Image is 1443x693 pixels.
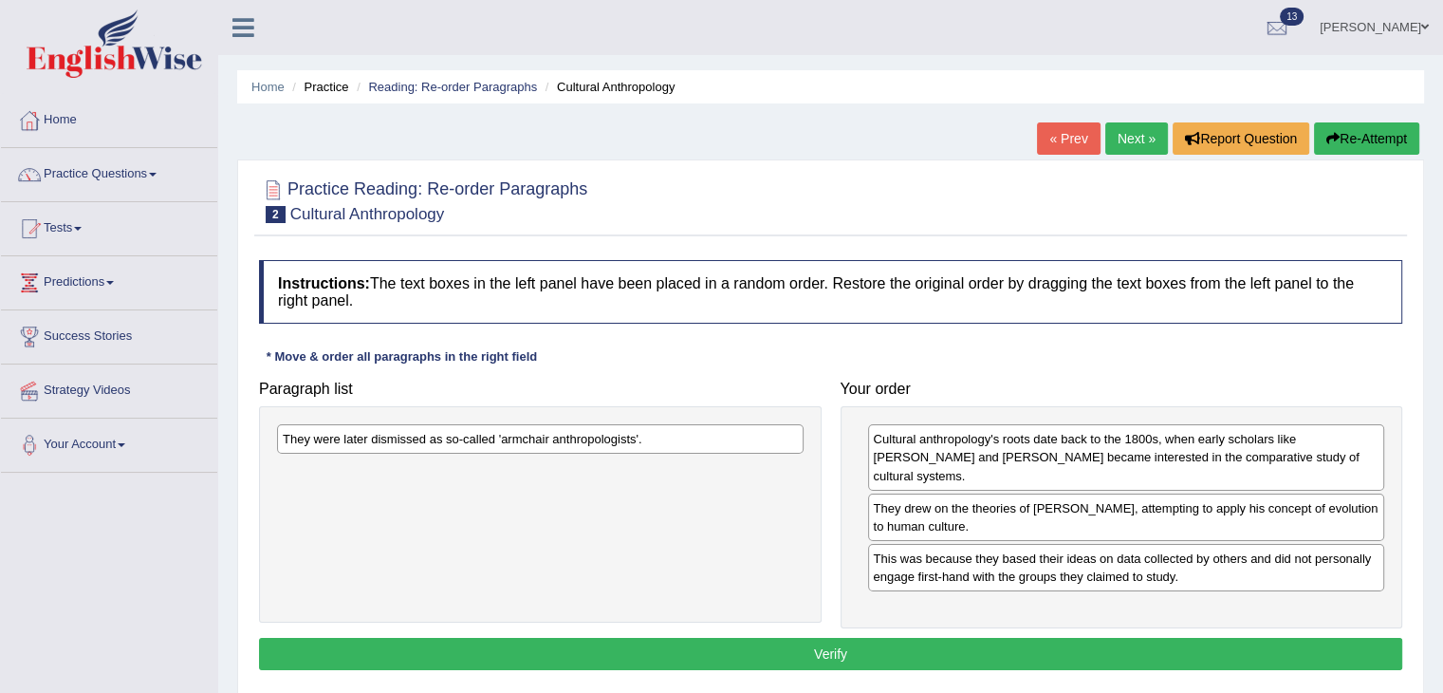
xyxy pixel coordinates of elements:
div: They were later dismissed as so-called 'armchair anthropologists'. [277,424,804,454]
span: 13 [1280,8,1304,26]
a: Tests [1,202,217,250]
div: They drew on the theories of [PERSON_NAME], attempting to apply his concept of evolution to human... [868,494,1385,541]
a: « Prev [1037,122,1100,155]
button: Re-Attempt [1314,122,1419,155]
span: 2 [266,206,286,223]
a: Your Account [1,419,217,466]
small: Cultural Anthropology [290,205,445,223]
b: Instructions: [278,275,370,291]
a: Home [1,94,217,141]
div: * Move & order all paragraphs in the right field [259,347,545,365]
button: Verify [259,638,1402,670]
a: Strategy Videos [1,365,217,412]
a: Predictions [1,256,217,304]
a: Reading: Re-order Paragraphs [368,80,537,94]
li: Cultural Anthropology [541,78,675,96]
h4: The text boxes in the left panel have been placed in a random order. Restore the original order b... [259,260,1402,324]
a: Practice Questions [1,148,217,196]
a: Home [251,80,285,94]
div: Cultural anthropology's roots date back to the 1800s, when early scholars like [PERSON_NAME] and ... [868,424,1385,490]
a: Success Stories [1,310,217,358]
h2: Practice Reading: Re-order Paragraphs [259,176,587,223]
h4: Paragraph list [259,381,822,398]
a: Next » [1105,122,1168,155]
h4: Your order [841,381,1403,398]
li: Practice [287,78,348,96]
button: Report Question [1173,122,1309,155]
div: This was because they based their ideas on data collected by others and did not personally engage... [868,544,1385,591]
